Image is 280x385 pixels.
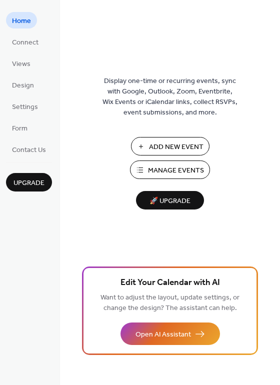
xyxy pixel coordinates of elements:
[6,173,52,191] button: Upgrade
[148,165,204,176] span: Manage Events
[12,80,34,91] span: Design
[149,142,203,152] span: Add New Event
[12,16,31,26] span: Home
[135,329,191,340] span: Open AI Assistant
[12,102,38,112] span: Settings
[136,191,204,209] button: 🚀 Upgrade
[130,160,210,179] button: Manage Events
[6,55,36,71] a: Views
[102,76,237,118] span: Display one-time or recurring events, sync with Google, Outlook, Zoom, Eventbrite, Wix Events or ...
[6,76,40,93] a: Design
[12,59,30,69] span: Views
[12,123,27,134] span: Form
[12,37,38,48] span: Connect
[6,98,44,114] a: Settings
[12,145,46,155] span: Contact Us
[6,119,33,136] a: Form
[6,141,52,157] a: Contact Us
[120,276,220,290] span: Edit Your Calendar with AI
[13,178,44,188] span: Upgrade
[120,322,220,345] button: Open AI Assistant
[6,33,44,50] a: Connect
[100,291,239,315] span: Want to adjust the layout, update settings, or change the design? The assistant can help.
[142,194,198,208] span: 🚀 Upgrade
[131,137,209,155] button: Add New Event
[6,12,37,28] a: Home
